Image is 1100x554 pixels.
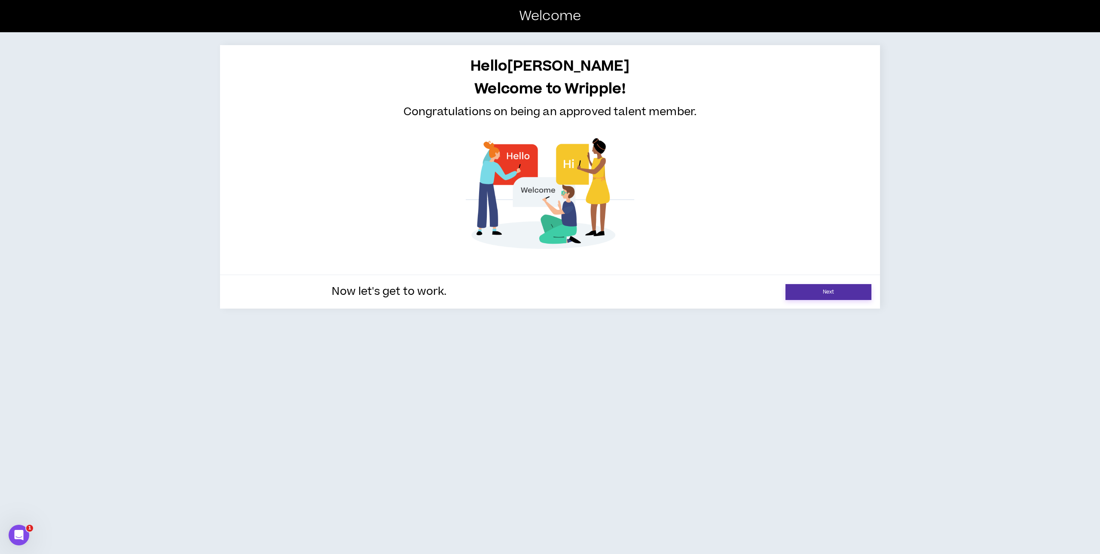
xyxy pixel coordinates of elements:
p: Now let's get to work. [229,284,550,300]
h1: Welcome to Wripple! [229,81,871,97]
span: 1 [26,525,33,532]
h1: Hello [PERSON_NAME] [229,58,871,74]
iframe: Intercom live chat [9,525,29,545]
p: Welcome [519,6,581,27]
a: Next [785,284,871,300]
img: teamwork.png [453,116,647,270]
p: Congratulations on being an approved talent member. [229,104,871,120]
